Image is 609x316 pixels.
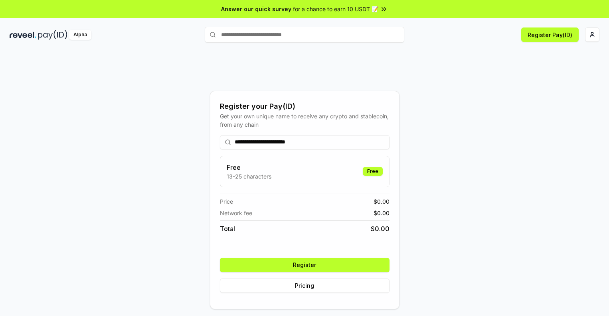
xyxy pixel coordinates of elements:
[221,5,291,13] span: Answer our quick survey
[521,27,579,42] button: Register Pay(ID)
[220,197,233,206] span: Price
[220,279,390,293] button: Pricing
[10,30,36,40] img: reveel_dark
[220,224,235,234] span: Total
[220,112,390,129] div: Get your own unique name to receive any crypto and stablecoin, from any chain
[363,167,383,176] div: Free
[69,30,91,40] div: Alpha
[374,209,390,217] span: $ 0.00
[220,209,252,217] span: Network fee
[220,258,390,272] button: Register
[227,172,271,181] p: 13-25 characters
[371,224,390,234] span: $ 0.00
[220,101,390,112] div: Register your Pay(ID)
[293,5,378,13] span: for a chance to earn 10 USDT 📝
[374,197,390,206] span: $ 0.00
[38,30,67,40] img: pay_id
[227,163,271,172] h3: Free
